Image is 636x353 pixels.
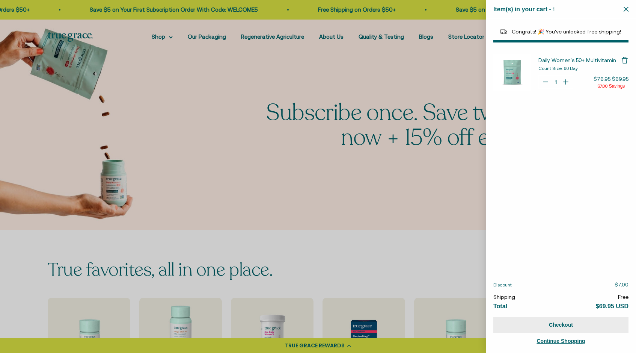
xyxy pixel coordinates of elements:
[596,303,628,309] span: $69.95 USD
[538,66,578,71] span: Count Size: 60 Day
[597,83,607,89] span: $7.00
[618,294,628,300] span: Free
[493,317,628,333] button: Checkout
[624,6,628,13] button: Close
[499,27,508,36] img: Reward bar icon image
[493,282,512,288] span: Discount
[609,83,625,89] span: Savings
[538,56,621,64] a: Daily Women's 50+ Multivitamin
[493,54,531,91] img: Daily Women&#39;s 50+ Multivitamin - 60 Day
[512,29,621,35] span: Congrats! 🎉 You've unlocked free shipping!
[493,336,628,345] a: Continue Shopping
[553,6,555,12] span: 1
[612,76,628,82] span: $69.95
[493,294,515,300] span: Shipping
[621,56,628,64] button: Remove Daily Women's 50+ Multivitamin
[538,57,616,63] span: Daily Women's 50+ Multivitamin
[493,6,551,12] span: Item(s) in your cart -
[615,282,628,288] span: $7.00
[594,76,610,82] span: $76.95
[552,78,559,86] input: Quantity for Daily Women's 50+ Multivitamin
[493,303,507,309] span: Total
[537,338,585,344] span: Continue Shopping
